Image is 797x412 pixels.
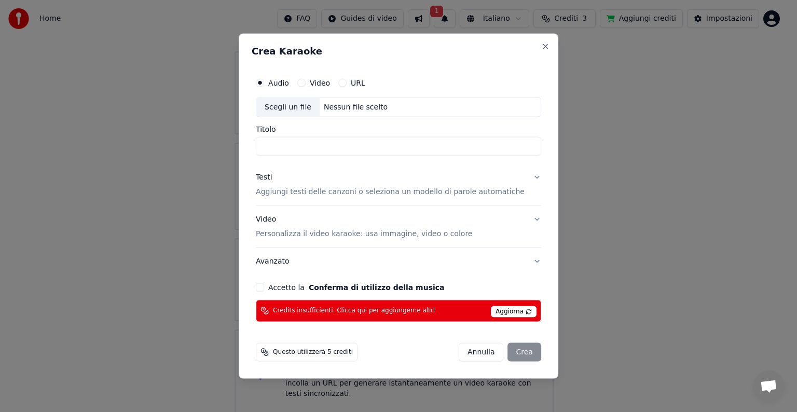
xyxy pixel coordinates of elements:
[256,214,472,239] div: Video
[256,164,541,205] button: TestiAggiungi testi delle canzoni o seleziona un modello di parole automatiche
[256,187,525,197] p: Aggiungi testi delle canzoni o seleziona un modello di parole automatiche
[256,248,541,274] button: Avanzato
[273,307,435,315] span: Credits insufficienti. Clicca qui per aggiungerne altri
[256,172,272,183] div: Testi
[273,348,353,356] span: Questo utilizzerà 5 crediti
[310,79,330,87] label: Video
[459,342,504,361] button: Annulla
[268,283,444,291] label: Accetto la
[256,98,320,117] div: Scegli un file
[309,283,445,291] button: Accetto la
[351,79,365,87] label: URL
[256,228,472,239] p: Personalizza il video karaoke: usa immagine, video o colore
[252,47,545,56] h2: Crea Karaoke
[491,306,537,317] span: Aggiorna
[320,102,392,113] div: Nessun file scelto
[268,79,289,87] label: Audio
[256,206,541,248] button: VideoPersonalizza il video karaoke: usa immagine, video o colore
[256,126,541,133] label: Titolo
